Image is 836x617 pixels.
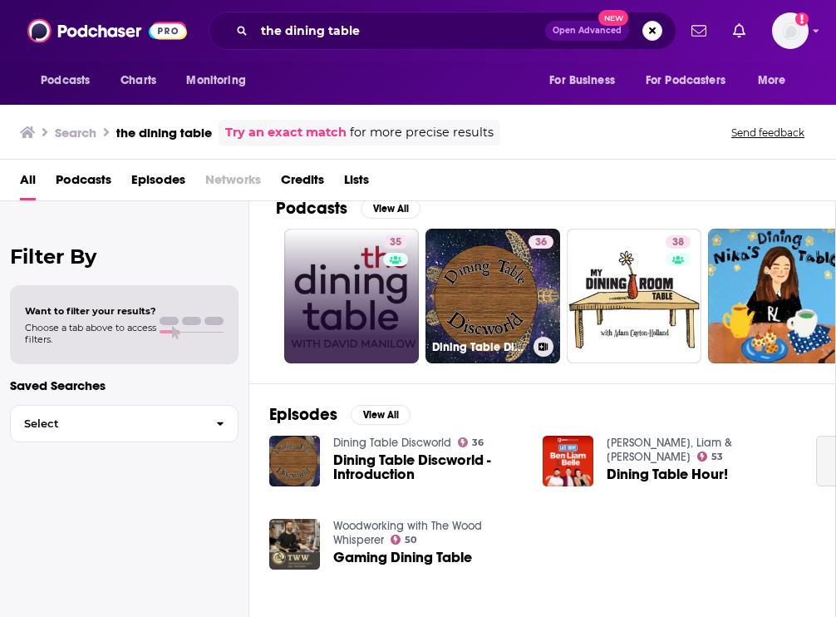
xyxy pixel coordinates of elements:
h2: Filter By [10,244,239,269]
span: Want to filter your results? [25,305,156,317]
button: Send feedback [726,126,809,140]
button: open menu [538,65,636,96]
span: Monitoring [186,69,245,92]
button: Show profile menu [772,12,809,49]
button: Open AdvancedNew [545,21,629,41]
span: 36 [535,234,547,251]
a: Ben, Liam & Belle [607,436,732,464]
span: 35 [390,234,401,251]
span: More [758,69,786,92]
p: Saved Searches [10,378,239,393]
button: open menu [175,65,267,96]
a: Show notifications dropdown [685,17,713,45]
span: for more precise results [350,123,494,142]
div: Search podcasts, credits, & more... [209,12,676,50]
button: open menu [29,65,111,96]
span: 53 [711,453,723,461]
a: Woodworking with The Wood Whisperer [333,519,482,547]
a: 38 [567,229,701,363]
img: User Profile [772,12,809,49]
a: Charts [110,65,166,96]
h3: the dining table [116,125,212,141]
h2: Episodes [269,404,337,425]
button: View All [361,199,420,219]
img: Dining Table Discworld - Introduction [269,436,320,486]
a: PodcastsView All [276,198,420,219]
span: Podcasts [41,69,90,92]
span: 36 [472,439,484,447]
a: Gaming Dining Table [333,550,472,565]
a: 50 [391,535,417,545]
svg: Add a profile image [795,12,809,26]
span: For Podcasters [646,69,725,92]
a: 36 [529,235,553,249]
span: Choose a tab above to access filters. [25,322,156,345]
h3: Search [55,125,96,141]
span: For Business [549,69,615,92]
a: Podcasts [56,166,111,200]
a: 35 [284,229,419,363]
span: Select [11,418,203,429]
a: All [20,166,36,200]
button: open menu [635,65,750,96]
img: Podchaser - Follow, Share and Rate Podcasts [27,15,187,47]
button: open menu [746,65,807,96]
a: EpisodesView All [269,404,411,425]
h3: Dining Table Discworld [432,340,527,354]
button: Select [10,405,239,442]
a: Episodes [131,166,185,200]
span: Networks [205,166,261,200]
img: Gaming Dining Table [269,519,320,570]
h2: Podcasts [276,198,347,219]
a: Credits [281,166,324,200]
a: Try an exact match [225,123,347,142]
span: 50 [405,536,416,544]
a: Lists [344,166,369,200]
a: Dining Table Discworld [333,436,451,450]
a: 38 [666,235,691,249]
a: 36 [458,437,484,447]
span: New [598,10,628,26]
span: Charts [120,69,156,92]
span: Logged in as hbgcommunications [772,12,809,49]
a: 36Dining Table Discworld [425,229,560,363]
a: Show notifications dropdown [726,17,752,45]
a: Dining Table Hour! [607,467,728,481]
a: 53 [697,452,724,462]
span: 38 [672,234,684,251]
input: Search podcasts, credits, & more... [254,17,545,44]
a: Dining Table Discworld - Introduction [333,453,523,481]
a: 35 [383,235,408,249]
button: View All [351,405,411,425]
img: Dining Table Hour! [543,436,593,486]
span: Open Advanced [553,27,622,35]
